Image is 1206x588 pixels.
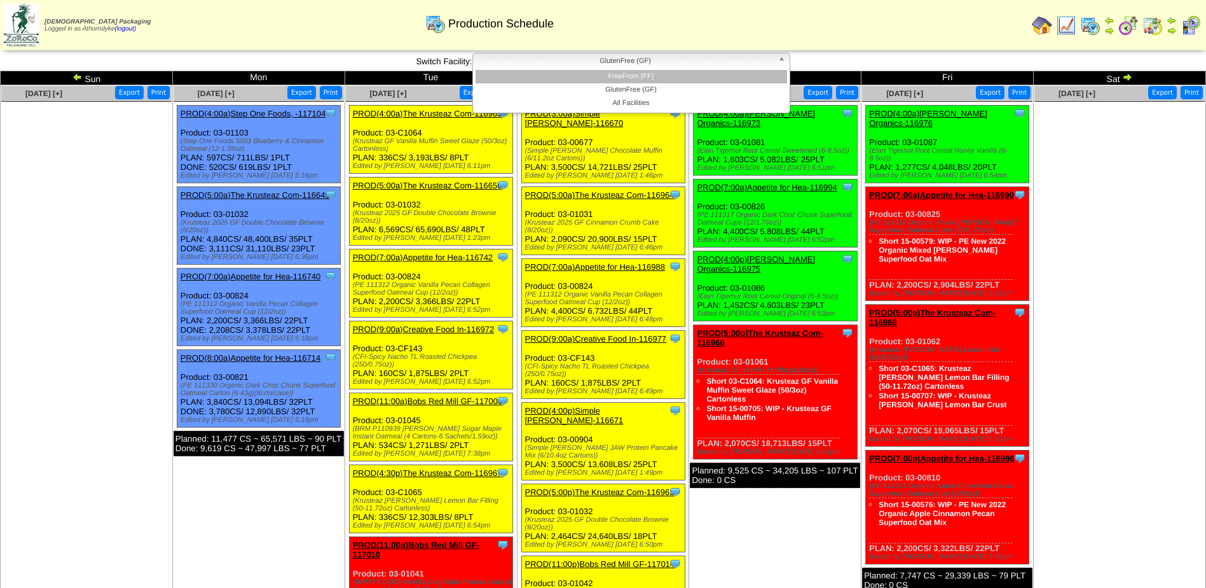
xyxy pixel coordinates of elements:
img: arrowleft.gif [1167,15,1177,25]
img: Tooltip [841,253,854,265]
img: Tooltip [1013,306,1026,319]
img: arrowleft.gif [1104,15,1114,25]
a: PROD(5:00p)The Krusteaz Com-116966 [697,328,823,347]
img: Tooltip [669,557,682,570]
div: (PE 111317 Organic Dark Choc Chunk Superfood Oatmeal Cups (12/1.76oz)) [697,211,856,227]
td: Sun [1,71,173,85]
a: PROD(9:00a)Creative Food In-116972 [353,325,495,334]
div: (Simple [PERSON_NAME] Chocolate Muffin (6/11.2oz Cartons)) [525,147,685,162]
div: Product: 03-C1064 PLAN: 336CS / 3,193LBS / 8PLT [349,106,512,174]
div: (Krusteaz 2025 GF Double Chocolate Brownie (8/20oz)) [181,219,340,234]
div: (PE 111321 Organic Apple Cinnamon Pecan Superfood Oatmeal Cup (12/2oz)) [869,482,1029,498]
div: Edited by [PERSON_NAME] [DATE] 6:36pm [181,253,340,261]
img: line_graph.gif [1056,15,1076,36]
img: calendarblend.gif [1118,15,1139,36]
img: Tooltip [841,107,854,120]
div: (Simple [PERSON_NAME] JAW Protein Pancake Mix (6/10.4oz Cartons)) [525,444,685,459]
div: (Krusteaz 2025 GF Double Chocolate Brownie (8/20oz)) [353,209,512,225]
div: (PE 111312 Organic Vanilla Pecan Collagen Superfood Oatmeal Cup (12/2oz)) [525,291,685,306]
div: Product: 03-00677 PLAN: 3,500CS / 14,721LBS / 25PLT [521,106,685,183]
span: [DATE] [+] [886,89,923,98]
div: (CFI-Spicy Nacho TL Roasted Chickpea (250/0.75oz)) [525,363,685,378]
img: Tooltip [497,538,509,551]
a: Short 15-00576: WIP - PE New 2022 Organic Apple Cinnamon Pecan Superfood Oat Mix [879,500,1006,527]
button: Export [804,86,832,99]
div: Edited by [PERSON_NAME] [DATE] 6:54pm [353,522,512,529]
img: Tooltip [669,404,682,417]
a: Short 15-00707: WIP - Krusteaz [PERSON_NAME] Lemon Bar Crust [879,391,1006,409]
div: Edited by [PERSON_NAME] [DATE] 7:38pm [353,450,512,458]
a: PROD(7:00a)Appetite for Hea-116988 [525,262,665,272]
button: Export [1148,86,1177,99]
span: [DATE] [+] [25,89,62,98]
div: Edited by [PERSON_NAME] [DATE] 5:16pm [181,172,340,179]
img: Tooltip [841,326,854,339]
div: (Krusteaz GF Vanilla Muffin Sweet Glaze (50/3oz) Cartonless) [353,137,512,153]
div: Edited by [PERSON_NAME] [DATE] 6:54pm [697,448,856,456]
div: Product: 03-01103 PLAN: 597CS / 711LBS / 1PLT DONE: 520CS / 619LBS / 1PLT [177,106,340,183]
img: calendarprod.gif [425,13,446,34]
a: [DATE] [+] [198,89,235,98]
a: Short 03-C1065: Krusteaz [PERSON_NAME] Lemon Bar Filling (50-11.72oz) Cartonless [879,364,1009,391]
img: Tooltip [324,188,337,201]
div: (Krusteaz [PERSON_NAME] Lemon Bar Filling (50-11.72oz) Cartonless) [353,497,512,512]
span: [DATE] [+] [370,89,407,98]
div: (BRM P110939 [PERSON_NAME] Sugar Maple Instant Oatmeal (4 Cartons-6 Sachets/1.59oz)) [353,425,512,440]
div: Product: 03-01032 PLAN: 4,840CS / 48,400LBS / 35PLT DONE: 3,111CS / 31,110LBS / 23PLT [177,187,340,265]
div: Product: 03-01061 PLAN: 2,070CS / 18,713LBS / 15PLT [694,325,857,459]
button: Print [147,86,170,99]
div: Edited by [PERSON_NAME] [DATE] 6:51pm [697,164,856,172]
div: Product: 03-00904 PLAN: 3,500CS / 13,608LBS / 25PLT [521,403,685,480]
div: Product: 03-00826 PLAN: 4,400CS / 5,808LBS / 44PLT [694,179,857,248]
img: Tooltip [497,395,509,407]
div: Edited by [PERSON_NAME] [DATE] 6:52pm [353,378,512,386]
div: Edited by [PERSON_NAME] [DATE] 6:52pm [353,306,512,314]
a: PROD(4:00a)[PERSON_NAME] Organics-116973 [697,109,815,128]
a: PROD(5:00a)The Krusteaz Com-116964 [525,190,675,200]
div: Edited by [PERSON_NAME] [DATE] 1:46pm [525,172,685,179]
div: Product: 03-01045 PLAN: 534CS / 1,271LBS / 2PLT [349,393,512,461]
div: Product: 03-CF143 PLAN: 160CS / 1,875LBS / 2PLT [521,331,685,399]
a: PROD(4:30p)The Krusteaz Com-116967 [353,468,502,478]
div: Edited by [PERSON_NAME] [DATE] 1:23pm [353,234,512,242]
span: Production Schedule [448,17,554,31]
div: Edited by [PERSON_NAME] [DATE] 6:54pm [869,172,1029,179]
td: Sat [1034,71,1206,85]
a: PROD(11:00p)Bobs Red Mill GF-117010 [353,540,479,559]
div: Edited by [PERSON_NAME] [DATE] 6:50pm [525,541,685,549]
button: Print [836,86,858,99]
div: (Krusteaz [PERSON_NAME] Lemon Bar (8/18.42oz)) [869,346,1029,361]
div: Product: 03-CF143 PLAN: 160CS / 1,875LBS / 2PLT [349,321,512,389]
a: PROD(4:00a)The Krusteaz Com-116965 [353,109,502,118]
a: PROD(4:00a)[PERSON_NAME] Organics-116976 [869,109,987,128]
img: Tooltip [324,107,337,120]
a: PROD(5:00p)The Krusteaz Com-116968 [869,308,996,327]
span: [DEMOGRAPHIC_DATA] Packaging [45,18,151,25]
button: Export [115,86,144,99]
a: Short 03-C1064: Krusteaz GF Vanilla Muffin Sweet Glaze (50/3oz) Cartonless [706,377,838,403]
a: PROD(7:00a)Appetite for Hea-116740 [181,272,320,281]
div: Product: 03-00824 PLAN: 2,200CS / 3,366LBS / 22PLT [349,249,512,318]
div: (CFI-Spicy Nacho TL Roasted Chickpea (250/0.75oz)) [353,353,512,368]
img: Tooltip [841,181,854,193]
div: (Krusteaz 2025 GF Double Chocolate Brownie (8/20oz)) [525,516,685,531]
img: Tooltip [497,466,509,479]
div: Edited by [PERSON_NAME] [DATE] 6:55pm [869,290,1029,297]
img: arrowleft.gif [72,72,83,82]
div: (Krusteaz GF Vanilla Muffin (8/18oz)) [697,367,856,374]
button: Export [976,86,1004,99]
img: Tooltip [669,332,682,345]
button: Export [287,86,316,99]
img: Tooltip [1013,107,1026,120]
span: [DATE] [+] [1059,89,1095,98]
div: Product: 03-00824 PLAN: 2,200CS / 3,366LBS / 22PLT DONE: 2,208CS / 3,378LBS / 22PLT [177,269,340,346]
button: Export [460,86,488,99]
div: Edited by [PERSON_NAME] [DATE] 5:18pm [181,335,340,342]
div: Product: 03-01062 PLAN: 2,070CS / 19,065LBS / 15PLT [866,305,1029,447]
div: Product: 03-00824 PLAN: 4,400CS / 6,732LBS / 44PLT [521,259,685,327]
a: PROD(5:00a)The Krusteaz Com-116650 [353,181,502,190]
div: Edited by [PERSON_NAME] [DATE] 6:49pm [525,388,685,395]
img: arrowright.gif [1104,25,1114,36]
div: (PE 111312 Organic Vanilla Pecan Collagen Superfood Oatmeal Cup (12/2oz)) [353,281,512,297]
img: Tooltip [497,323,509,335]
